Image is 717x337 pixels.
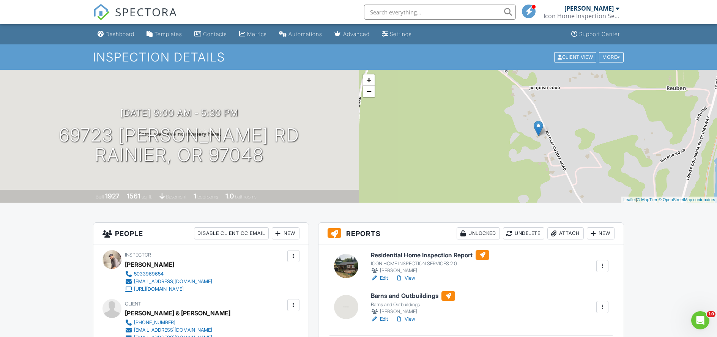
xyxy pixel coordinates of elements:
a: View [396,274,415,282]
h3: [DATE] 9:00 am - 5:30 pm [120,108,238,118]
div: Support Center [579,31,620,37]
span: SPECTORA [115,4,177,20]
a: [PHONE_NUMBER] [125,319,224,326]
h3: Reports [318,223,624,244]
a: Barns and Outbuildings Barns and Outbuildings [PERSON_NAME] [371,291,455,315]
span: Inspector [125,252,151,258]
div: Attach [547,227,584,239]
div: [PERSON_NAME] [125,259,174,270]
div: [PHONE_NUMBER] [134,320,175,326]
div: New [587,227,615,239]
a: Edit [371,315,388,323]
a: Metrics [236,27,270,41]
div: [EMAIL_ADDRESS][DOMAIN_NAME] [134,327,212,333]
div: 1561 [127,192,140,200]
img: The Best Home Inspection Software - Spectora [93,4,110,20]
a: [EMAIL_ADDRESS][DOMAIN_NAME] [125,278,212,285]
a: Leaflet [623,197,636,202]
h6: Residential Home Inspection Report [371,250,489,260]
span: basement [166,194,186,200]
div: New [272,227,299,239]
div: [URL][DOMAIN_NAME] [134,286,184,292]
div: Icon Home Inspection Services [544,12,619,20]
a: Templates [143,27,185,41]
div: Contacts [203,31,227,37]
div: More [599,52,624,62]
span: bathrooms [235,194,257,200]
input: Search everything... [364,5,516,20]
span: 10 [707,311,715,317]
a: Contacts [191,27,230,41]
a: [URL][DOMAIN_NAME] [125,285,212,293]
a: © OpenStreetMap contributors [659,197,715,202]
span: Built [96,194,104,200]
div: Automations [288,31,322,37]
a: Client View [553,54,598,60]
div: Templates [154,31,182,37]
a: Settings [379,27,415,41]
span: sq. ft. [142,194,152,200]
a: © MapTiler [637,197,657,202]
a: Automations (Basic) [276,27,325,41]
a: Residential Home Inspection Report ICON HOME INSPECTION SERVICES 2.0 [PERSON_NAME] [371,250,489,274]
div: [PERSON_NAME] & [PERSON_NAME] [125,307,230,319]
h3: People [93,223,309,244]
a: Edit [371,274,388,282]
div: 1 [194,192,196,200]
a: Zoom out [363,86,375,97]
div: Dashboard [106,31,134,37]
div: 1927 [105,192,120,200]
span: Client [125,301,141,307]
div: Unlocked [457,227,500,239]
a: View [396,315,415,323]
a: 5033969654 [125,270,212,278]
div: Settings [390,31,412,37]
a: [EMAIL_ADDRESS][DOMAIN_NAME] [125,326,224,334]
h1: Inspection Details [93,50,624,64]
div: [EMAIL_ADDRESS][DOMAIN_NAME] [134,279,212,285]
iframe: Intercom live chat [691,311,709,329]
div: ICON HOME INSPECTION SERVICES 2.0 [371,261,489,267]
div: Undelete [503,227,544,239]
div: [PERSON_NAME] [371,267,489,274]
div: Barns and Outbuildings [371,302,455,308]
div: Client View [554,52,596,62]
a: Advanced [331,27,373,41]
div: Advanced [343,31,370,37]
a: SPECTORA [93,10,177,26]
a: Zoom in [363,74,375,86]
div: 1.0 [225,192,234,200]
a: Dashboard [95,27,137,41]
div: [PERSON_NAME] [564,5,614,12]
span: bedrooms [197,194,218,200]
h1: 69723 [PERSON_NAME] Rd Rainier, OR 97048 [59,125,299,165]
div: | [621,197,717,203]
div: [PERSON_NAME] [371,308,455,315]
a: Support Center [568,27,623,41]
div: 5033969654 [134,271,164,277]
div: Metrics [247,31,267,37]
h6: Barns and Outbuildings [371,291,455,301]
div: Disable Client CC Email [194,227,269,239]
